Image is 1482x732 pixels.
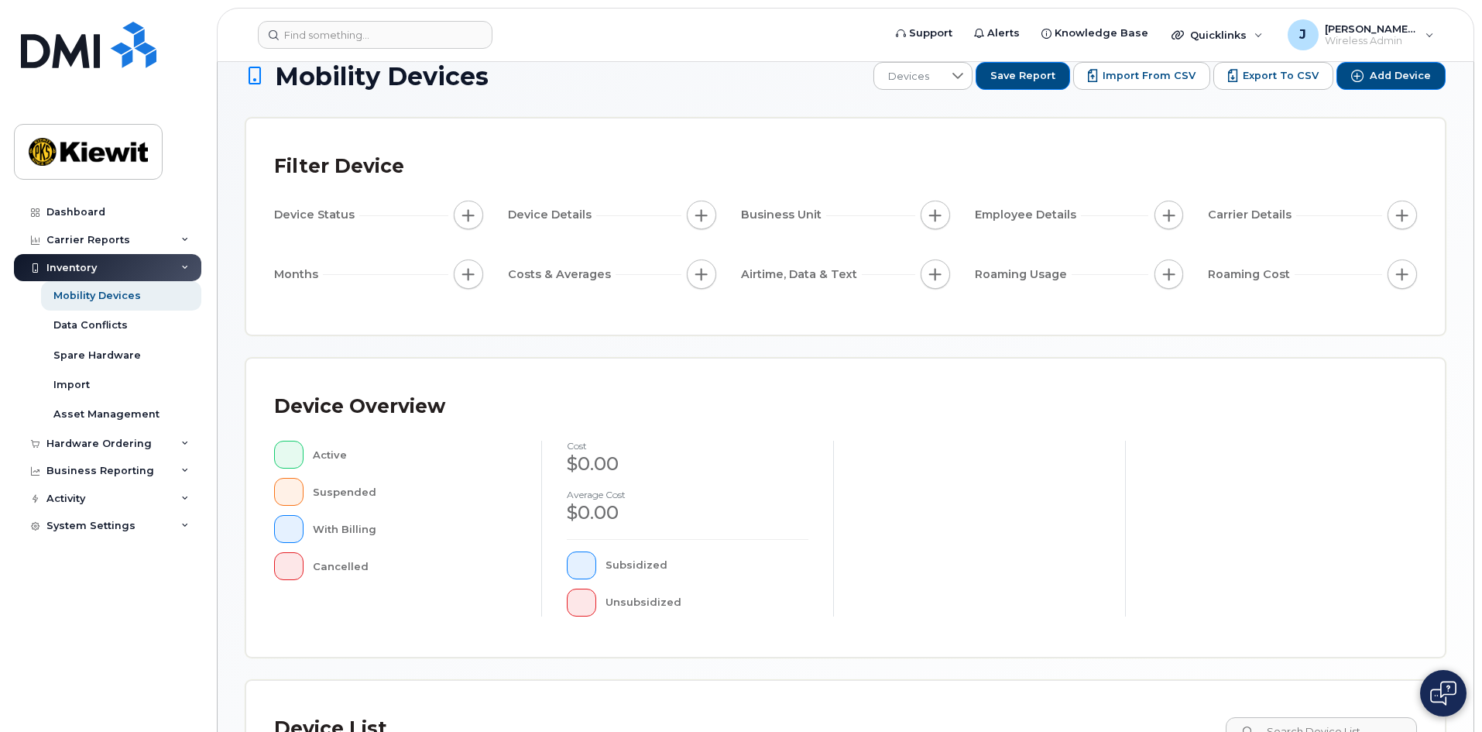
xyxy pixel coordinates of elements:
span: Quicklinks [1190,29,1247,41]
span: Support [909,26,952,41]
div: Unsubsidized [605,589,809,617]
span: Device Status [274,207,359,223]
span: Months [274,266,323,283]
span: Save Report [990,69,1055,83]
a: Knowledge Base [1031,18,1159,49]
span: Carrier Details [1208,207,1296,223]
h4: Average cost [567,490,808,500]
span: Import from CSV [1103,69,1196,83]
div: Filter Device [274,146,404,187]
div: Jose.Vazquez6 [1277,19,1445,50]
button: Export to CSV [1213,62,1333,90]
div: With Billing [313,515,517,543]
span: Add Device [1370,69,1431,83]
div: Device Overview [274,387,445,427]
span: Alerts [987,26,1020,41]
span: [PERSON_NAME].Vazquez6 [1325,22,1418,35]
span: Mobility Devices [275,63,489,90]
span: Airtime, Data & Text [741,266,862,283]
span: Business Unit [741,207,826,223]
span: Costs & Averages [508,266,616,283]
div: $0.00 [567,500,808,526]
h4: cost [567,441,808,451]
div: Active [313,441,517,469]
span: Roaming Cost [1208,266,1295,283]
a: Support [885,18,963,49]
span: Device Details [508,207,596,223]
div: Quicklinks [1161,19,1274,50]
span: Employee Details [975,207,1081,223]
img: Open chat [1430,681,1456,706]
div: Cancelled [313,552,517,580]
span: Knowledge Base [1055,26,1148,41]
input: Find something... [258,21,492,49]
span: Roaming Usage [975,266,1072,283]
span: J [1299,26,1306,44]
span: Export to CSV [1243,69,1319,83]
button: Add Device [1336,62,1446,90]
button: Save Report [976,62,1070,90]
button: Import from CSV [1073,62,1210,90]
div: Subsidized [605,552,809,579]
a: Alerts [963,18,1031,49]
div: Suspended [313,478,517,506]
span: Devices [874,63,943,91]
div: $0.00 [567,451,808,477]
span: Wireless Admin [1325,35,1418,47]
